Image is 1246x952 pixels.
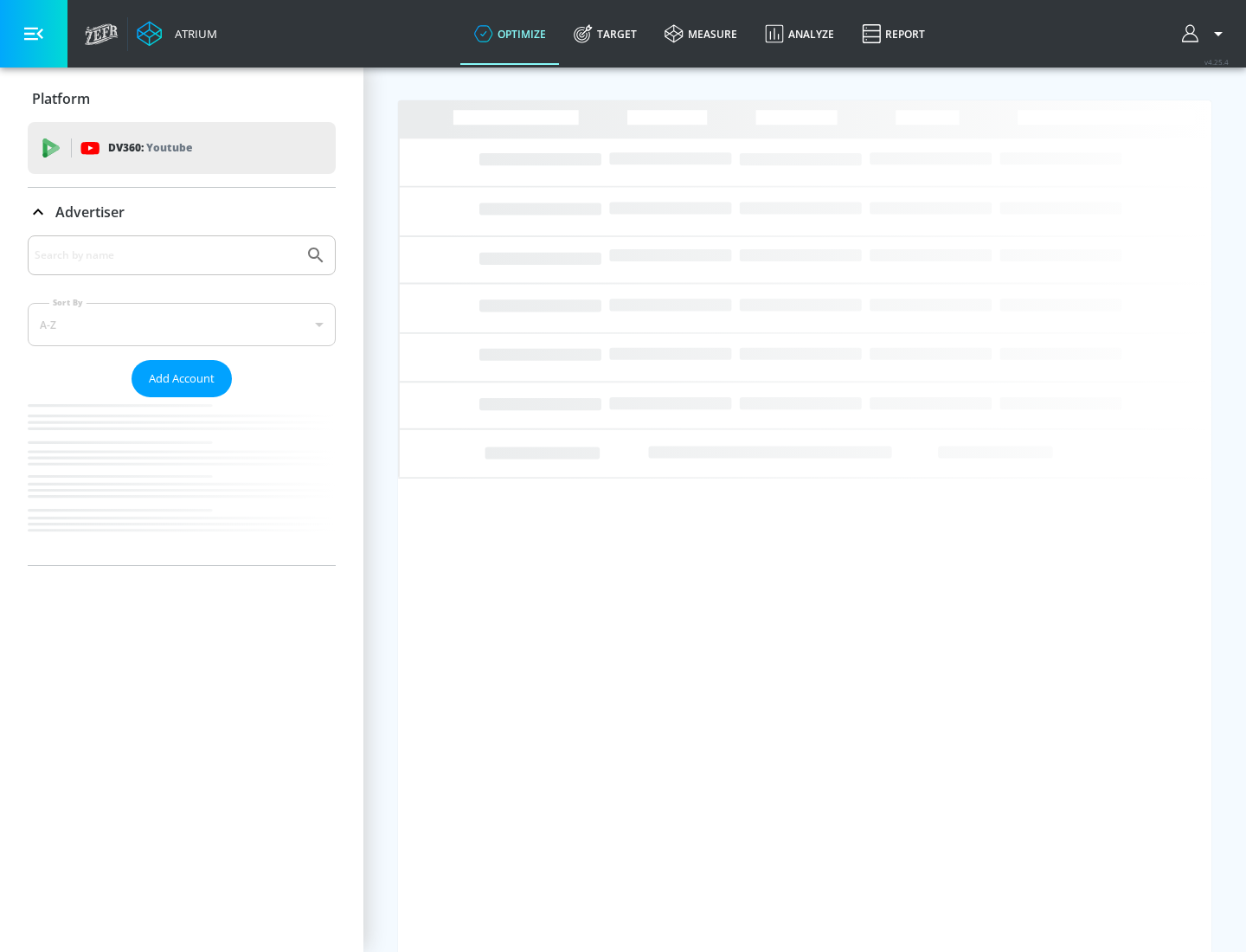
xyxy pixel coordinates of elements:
a: Atrium [137,21,217,47]
p: Youtube [146,138,192,157]
span: Add Account [149,369,215,389]
p: DV360: [108,138,192,158]
a: Report [848,3,939,65]
input: Search by name [35,244,297,267]
nav: list of Advertiser [28,397,336,565]
div: DV360: Youtube [28,122,336,174]
a: optimize [460,3,560,65]
div: Advertiser [28,235,336,565]
a: Target [560,3,651,65]
p: Advertiser [55,203,125,222]
button: Add Account [132,360,232,397]
span: v 4.25.4 [1204,57,1229,67]
a: measure [651,3,751,65]
div: Platform [28,74,336,123]
p: Platform [32,89,90,108]
label: Sort By [49,297,87,308]
div: A-Z [28,303,336,346]
div: Atrium [168,26,217,42]
a: Analyze [751,3,848,65]
div: Advertiser [28,188,336,236]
